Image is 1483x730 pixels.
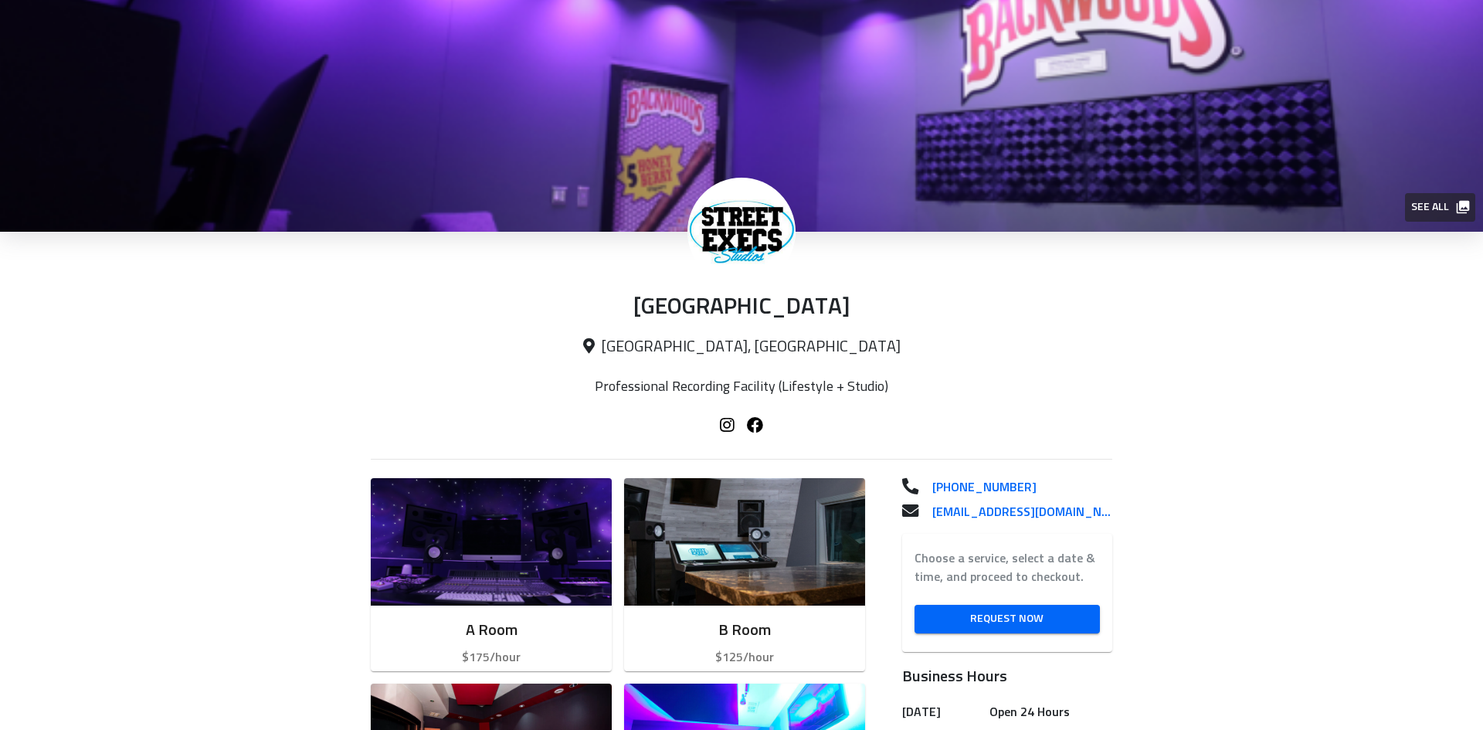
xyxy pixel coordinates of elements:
[624,478,865,606] img: Room image
[902,664,1112,689] h6: Business Hours
[624,478,865,671] button: B Room$125/hour
[920,503,1112,521] a: [EMAIL_ADDRESS][DOMAIN_NAME]
[927,609,1088,629] span: Request Now
[636,648,853,667] p: $125/hour
[371,294,1112,322] p: [GEOGRAPHIC_DATA]
[1405,193,1475,222] button: See all
[371,338,1112,357] p: [GEOGRAPHIC_DATA], [GEOGRAPHIC_DATA]
[902,701,983,723] h6: [DATE]
[687,178,796,286] img: Street Exec Studios
[371,478,612,671] button: A Room$175/hour
[383,618,599,643] h6: A Room
[920,478,1112,497] a: [PHONE_NUMBER]
[636,618,853,643] h6: B Room
[1411,198,1468,217] span: See all
[371,478,612,606] img: Room image
[915,549,1100,586] label: Choose a service, select a date & time, and proceed to checkout.
[915,605,1100,633] a: Request Now
[383,648,599,667] p: $175/hour
[556,379,927,396] p: Professional Recording Facility (Lifestyle + Studio)
[989,701,1106,723] h6: Open 24 Hours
